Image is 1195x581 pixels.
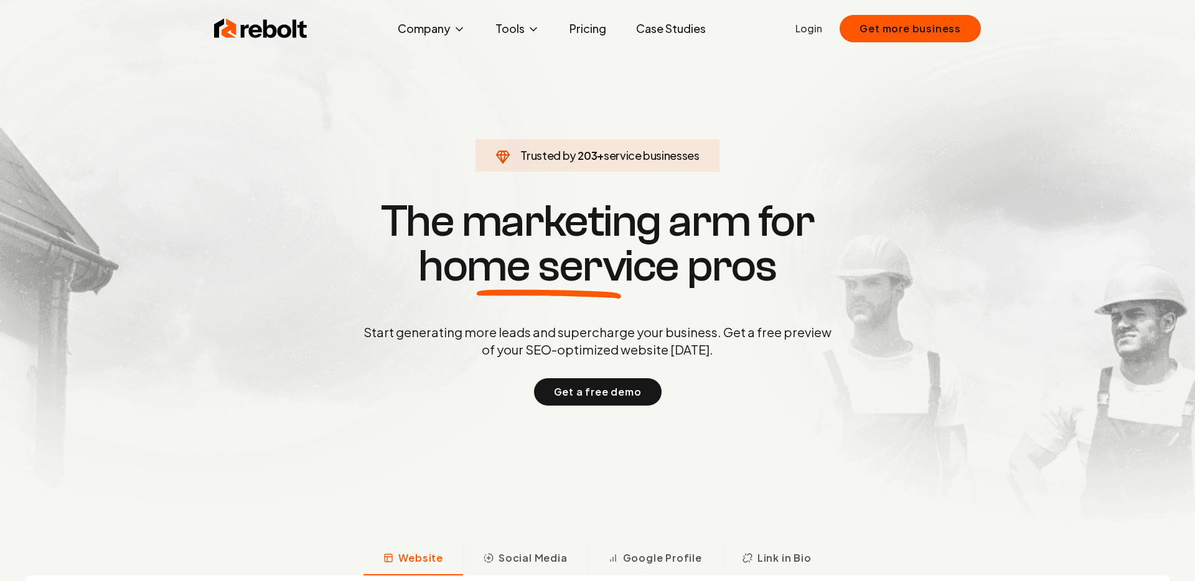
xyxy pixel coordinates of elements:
button: Company [388,16,476,41]
button: Get a free demo [534,378,662,406]
span: Link in Bio [757,551,812,565]
span: service businesses [604,148,700,162]
span: home service [418,244,679,289]
button: Get more business [840,15,981,42]
button: Website [363,543,463,575]
button: Social Media [463,543,588,575]
h1: The marketing arm for pros [299,199,896,289]
span: 203 [578,147,597,164]
button: Link in Bio [722,543,832,575]
button: Google Profile [588,543,722,575]
p: Start generating more leads and supercharge your business. Get a free preview of your SEO-optimiz... [361,323,834,358]
span: Website [398,551,443,565]
a: Login [795,21,822,36]
span: Google Profile [623,551,702,565]
a: Pricing [560,16,616,41]
span: Social Media [499,551,568,565]
span: + [597,148,604,162]
span: Trusted by [520,148,576,162]
img: Rebolt Logo [214,16,307,41]
a: Case Studies [626,16,716,41]
button: Tools [485,16,550,41]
